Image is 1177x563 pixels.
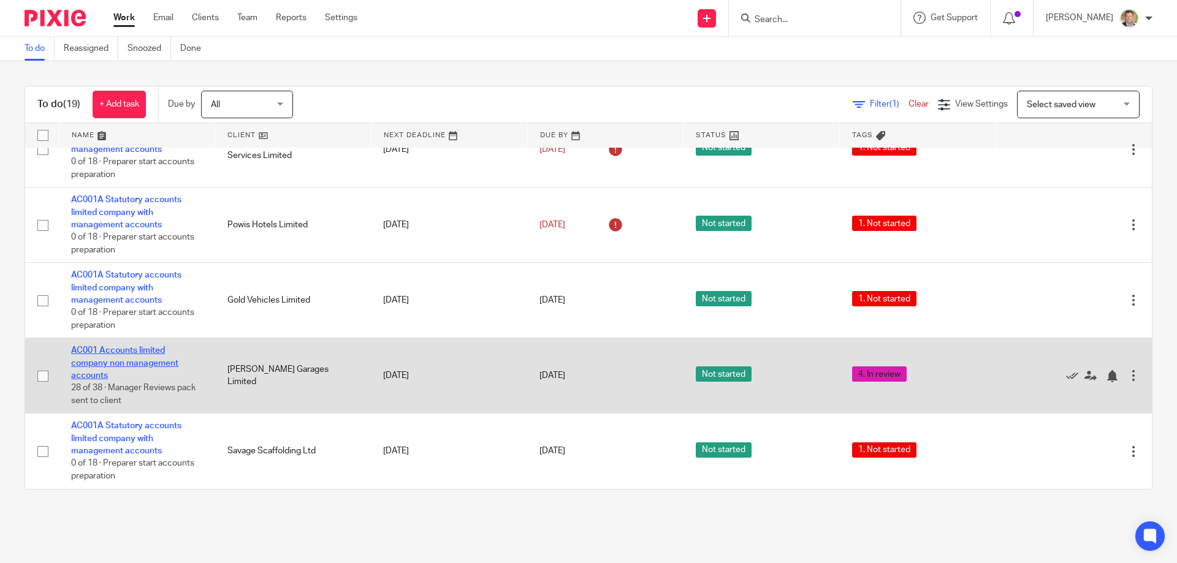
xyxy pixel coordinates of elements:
[539,447,565,455] span: [DATE]
[215,338,371,414] td: [PERSON_NAME] Garages Limited
[71,384,196,406] span: 28 of 38 · Manager Reviews pack sent to client
[539,371,565,380] span: [DATE]
[931,13,978,22] span: Get Support
[371,112,527,187] td: [DATE]
[215,263,371,338] td: Gold Vehicles Limited
[128,37,171,61] a: Snoozed
[71,120,181,154] a: AC001A Statutory accounts limited company with management accounts
[325,12,357,24] a: Settings
[64,37,118,61] a: Reassigned
[371,187,527,263] td: [DATE]
[539,221,565,229] span: [DATE]
[71,233,194,254] span: 0 of 18 · Preparer start accounts preparation
[63,99,80,109] span: (19)
[192,12,219,24] a: Clients
[113,12,135,24] a: Work
[71,157,194,179] span: 0 of 18 · Preparer start accounts preparation
[852,216,916,231] span: 1. Not started
[180,37,210,61] a: Done
[696,216,752,231] span: Not started
[93,91,146,118] a: + Add task
[211,100,220,109] span: All
[71,271,181,304] a: AC001A Statutory accounts limited company with management accounts
[852,291,916,306] span: 1. Not started
[71,195,181,229] a: AC001A Statutory accounts limited company with management accounts
[25,37,55,61] a: To do
[215,187,371,263] td: Powis Hotels Limited
[539,296,565,304] span: [DATE]
[71,308,194,330] span: 0 of 18 · Preparer start accounts preparation
[276,12,307,24] a: Reports
[71,421,181,455] a: AC001A Statutory accounts limited company with management accounts
[696,366,752,382] span: Not started
[237,12,257,24] a: Team
[1046,12,1113,24] p: [PERSON_NAME]
[1119,9,1139,28] img: High%20Res%20Andrew%20Price%20Accountants_Poppy%20Jakes%20photography-1118.jpg
[371,338,527,414] td: [DATE]
[371,263,527,338] td: [DATE]
[371,414,527,489] td: [DATE]
[852,366,907,382] span: 4. In review
[71,459,194,481] span: 0 of 18 · Preparer start accounts preparation
[25,10,86,26] img: Pixie
[889,100,899,108] span: (1)
[153,12,173,24] a: Email
[71,346,178,380] a: AC001 Accounts limited company non management accounts
[168,98,195,110] p: Due by
[753,15,864,26] input: Search
[215,112,371,187] td: Powis Hotels Employment Services Limited
[539,145,565,154] span: [DATE]
[1066,369,1084,382] a: Mark as done
[1027,100,1095,109] span: Select saved view
[37,98,80,111] h1: To do
[696,140,752,156] span: Not started
[852,132,873,138] span: Tags
[696,291,752,306] span: Not started
[908,100,929,108] a: Clear
[955,100,1008,108] span: View Settings
[852,140,916,156] span: 1. Not started
[852,442,916,458] span: 1. Not started
[870,100,908,108] span: Filter
[696,442,752,458] span: Not started
[215,414,371,489] td: Savage Scaffolding Ltd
